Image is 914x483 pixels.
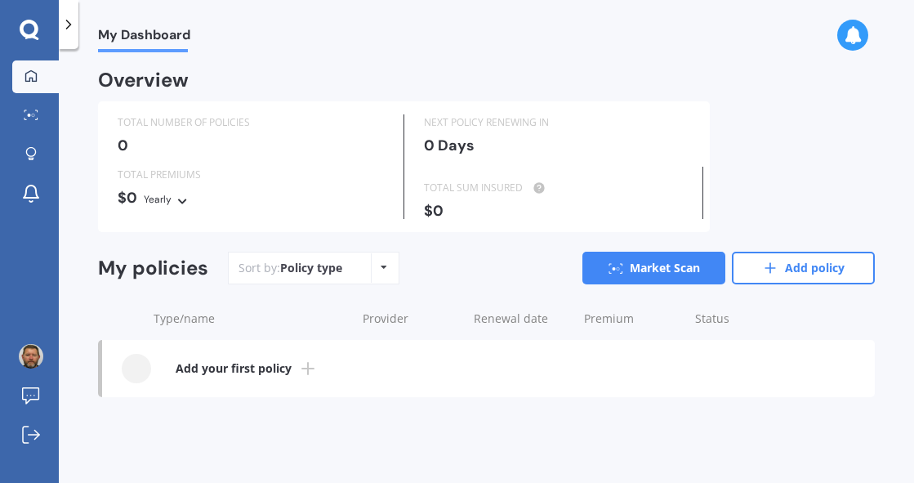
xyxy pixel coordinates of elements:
div: $0 [424,203,690,219]
div: Yearly [144,191,172,208]
div: Renewal date [474,311,572,327]
a: Market Scan [582,252,725,284]
div: 0 Days [424,137,691,154]
a: Add policy [732,252,875,284]
a: Add your first policy [102,340,875,397]
div: NEXT POLICY RENEWING IN [424,114,691,131]
div: Premium [584,311,682,327]
div: Provider [363,311,461,327]
div: Overview [98,72,189,88]
div: Sort by: [239,260,342,276]
img: AOh14Gj4Uef4aVn0_m_dGN1G-Di3YGuflhieY1V8tdKR=s96-c [19,344,43,369]
div: TOTAL NUMBER OF POLICIES [118,114,384,131]
b: Add your first policy [176,360,292,377]
div: My policies [98,257,208,280]
div: 0 [118,137,384,154]
div: TOTAL PREMIUMS [118,167,384,183]
div: $0 [118,190,384,208]
div: Type/name [154,311,350,327]
div: Status [695,311,793,327]
span: My Dashboard [98,27,190,49]
div: TOTAL SUM INSURED [424,180,690,196]
div: Policy type [280,260,342,276]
